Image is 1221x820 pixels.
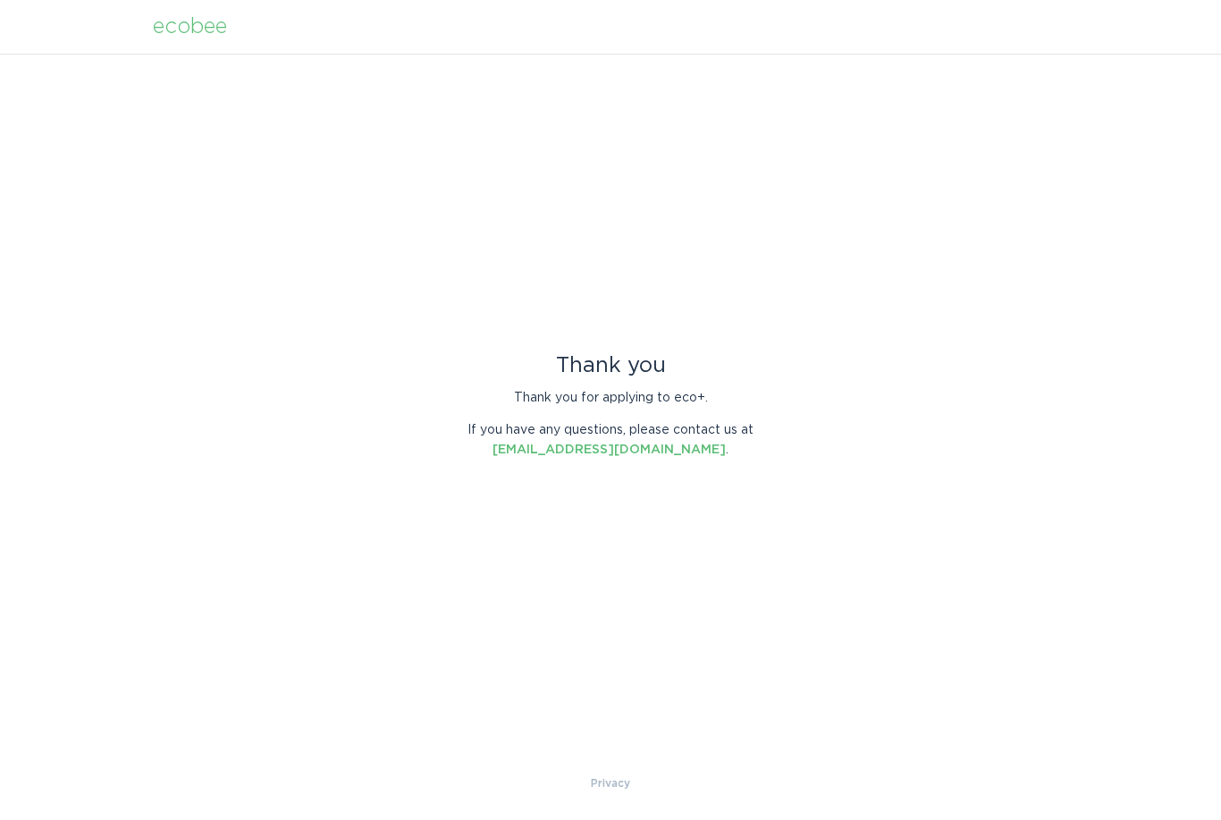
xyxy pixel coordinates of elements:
[454,388,767,408] p: Thank you for applying to eco+.
[153,17,227,37] div: ecobee
[454,420,767,460] p: If you have any questions, please contact us at .
[591,774,630,793] a: Privacy Policy & Terms of Use
[493,444,726,456] a: [EMAIL_ADDRESS][DOMAIN_NAME]
[454,356,767,376] div: Thank you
